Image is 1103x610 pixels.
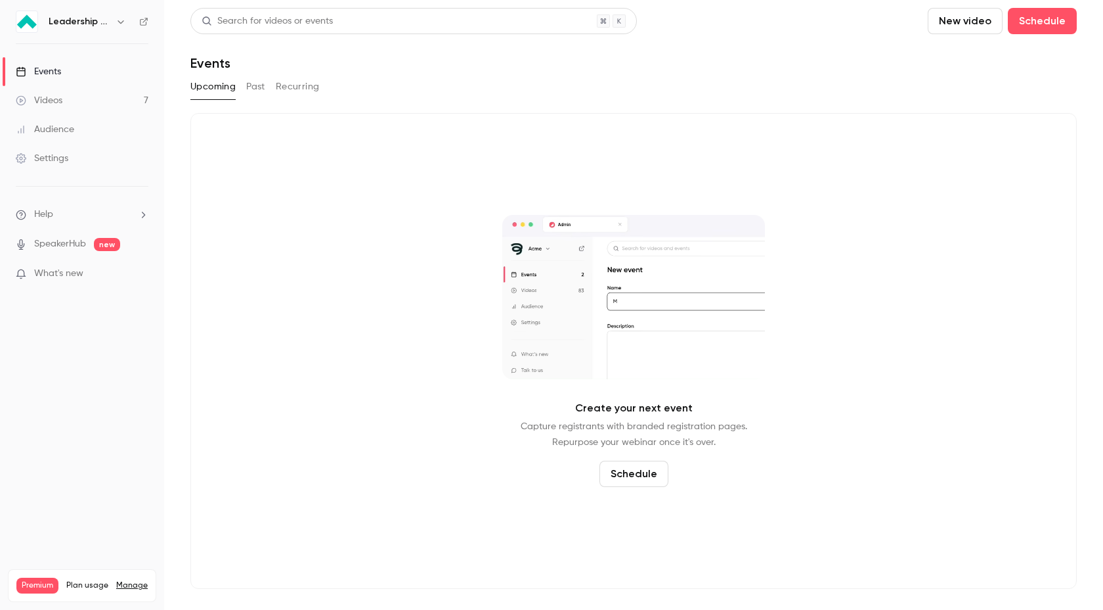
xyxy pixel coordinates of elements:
[94,238,120,251] span: new
[16,11,37,32] img: Leadership Strategies
[276,76,320,97] button: Recurring
[928,8,1003,34] button: New video
[16,208,148,222] li: help-dropdown-opener
[34,237,86,251] a: SpeakerHub
[599,461,668,487] button: Schedule
[16,123,74,136] div: Audience
[66,580,108,591] span: Plan usage
[16,152,68,165] div: Settings
[34,267,83,281] span: What's new
[202,14,333,28] div: Search for videos or events
[16,578,58,594] span: Premium
[16,65,61,78] div: Events
[16,94,62,107] div: Videos
[575,400,693,416] p: Create your next event
[49,15,110,28] h6: Leadership Strategies
[190,76,236,97] button: Upcoming
[34,208,53,222] span: Help
[116,580,148,591] a: Manage
[246,76,265,97] button: Past
[521,419,747,450] p: Capture registrants with branded registration pages. Repurpose your webinar once it's over.
[1008,8,1077,34] button: Schedule
[190,55,230,71] h1: Events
